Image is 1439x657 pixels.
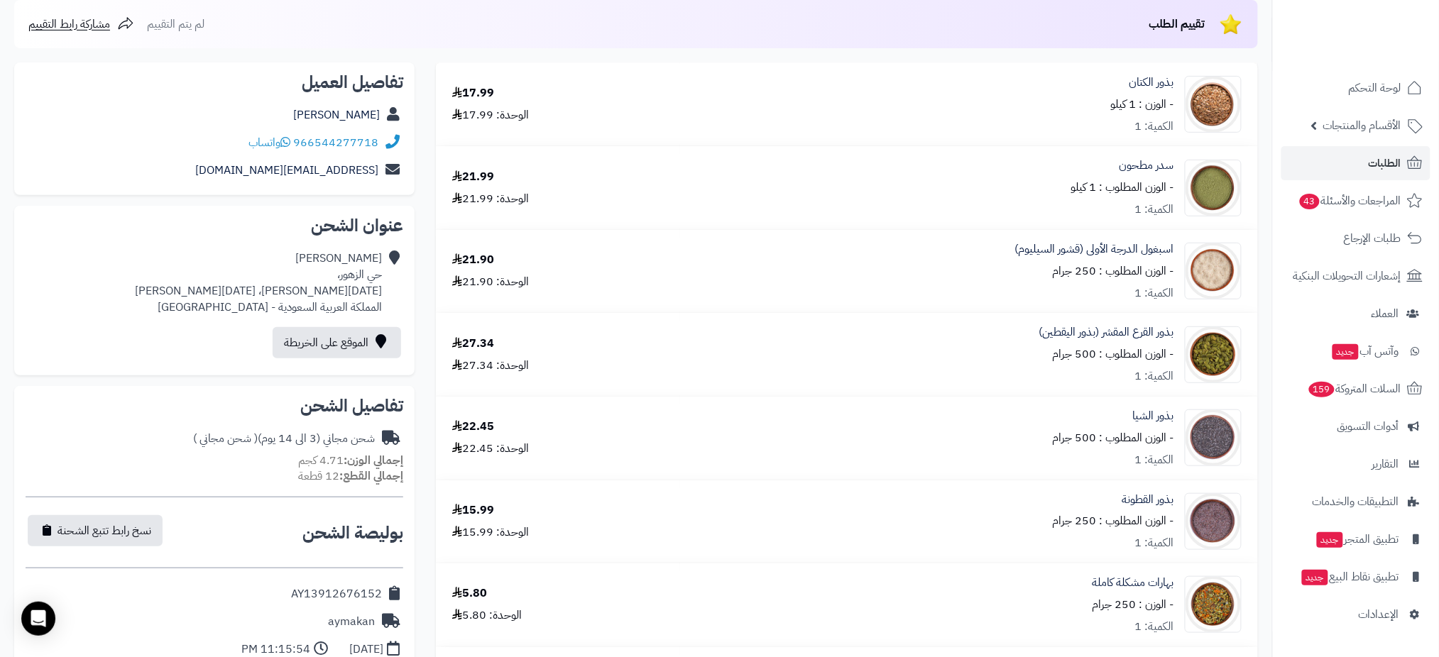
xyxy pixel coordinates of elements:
div: الكمية: 1 [1135,619,1174,635]
span: ( شحن مجاني ) [193,430,258,447]
h2: بوليصة الشحن [302,524,403,541]
div: الوحدة: 27.34 [452,358,529,374]
a: الإعدادات [1281,597,1430,631]
a: تطبيق المتجرجديد [1281,522,1430,556]
span: تقييم الطلب [1149,16,1205,33]
div: الوحدة: 5.80 [452,607,522,624]
div: الكمية: 1 [1135,118,1174,135]
a: التقارير [1281,447,1430,481]
span: لوحة التحكم [1349,78,1401,98]
div: [PERSON_NAME] حي الزهور، [DATE][PERSON_NAME]، [DATE][PERSON_NAME] المملكة العربية السعودية - [GEO... [135,250,382,315]
h2: تفاصيل العميل [26,74,403,91]
span: جديد [1302,570,1328,585]
div: الوحدة: 17.99 [452,107,529,123]
span: جديد [1333,344,1359,360]
strong: إجمالي القطع: [339,468,403,485]
a: بهارات مشكلة كاملة [1093,575,1174,591]
small: - الوزن المطلوب : 250 جرام [1053,512,1174,529]
a: سدر مطحون [1120,158,1174,174]
a: بذور القطونة [1122,492,1174,508]
small: 12 قطعة [298,468,403,485]
span: تطبيق نقاط البيع [1301,567,1399,587]
span: 159 [1309,382,1335,397]
small: - الوزن المطلوب : 500 جرام [1053,346,1174,363]
small: - الوزن المطلوب : 1 كيلو [1071,179,1174,196]
strong: إجمالي الوزن: [344,452,403,469]
a: واتساب [248,134,290,151]
div: الوحدة: 21.99 [452,191,529,207]
img: 1645466661-Psyllium%20Husks-90x90.jpg [1186,243,1241,299]
a: الطلبات [1281,146,1430,180]
a: 966544277718 [293,134,378,151]
div: 22.45 [452,419,494,435]
div: الوحدة: 15.99 [452,524,529,541]
span: مشاركة رابط التقييم [28,16,110,33]
div: 15.99 [452,502,494,519]
small: - الوزن : 250 جرام [1093,596,1174,613]
button: نسخ رابط تتبع الشحنة [28,515,163,546]
img: 1692462694-Whole%20Spice%20Mix-90x90.jpg [1186,576,1241,633]
small: 4.71 كجم [298,452,403,469]
a: السلات المتروكة159 [1281,372,1430,406]
span: التطبيقات والخدمات [1313,492,1399,512]
a: العملاء [1281,297,1430,331]
a: إشعارات التحويلات البنكية [1281,259,1430,293]
img: 1628249871-Flax%20Seeds-90x90.jpg [1186,76,1241,133]
div: 21.99 [452,169,494,185]
small: - الوزن المطلوب : 500 جرام [1053,429,1174,446]
img: 1659889724-Squash%20Seeds%20Peeled-90x90.jpg [1186,326,1241,383]
a: لوحة التحكم [1281,71,1430,105]
span: الطلبات [1369,153,1401,173]
span: جديد [1317,532,1343,548]
img: 1667661967-Psyllium%20Seeds,%20Brown-90x90.jpg [1186,493,1241,550]
img: 1639900622-Jujube%20Leaf%20Powder-90x90.jpg [1186,160,1241,216]
a: أدوات التسويق [1281,409,1430,443]
a: الموقع على الخريطة [273,327,401,358]
div: AY13912676152 [291,586,382,602]
span: نسخ رابط تتبع الشحنة [58,522,151,539]
a: طلبات الإرجاع [1281,221,1430,255]
span: لم يتم التقييم [147,16,204,33]
a: [PERSON_NAME] [293,106,380,123]
div: 17.99 [452,85,494,101]
div: 5.80 [452,585,487,602]
div: Open Intercom Messenger [21,602,55,636]
a: تطبيق نقاط البيعجديد [1281,560,1430,594]
span: السلات المتروكة [1308,379,1401,399]
a: وآتس آبجديد [1281,334,1430,368]
a: المراجعات والأسئلة43 [1281,184,1430,218]
a: اسبغول الدرجة الأولى (قشور السيليوم) [1015,241,1174,258]
span: طلبات الإرجاع [1344,228,1401,248]
div: الكمية: 1 [1135,285,1174,302]
div: الوحدة: 21.90 [452,274,529,290]
span: تطبيق المتجر [1315,529,1399,549]
a: مشاركة رابط التقييم [28,16,134,33]
a: بذور الكتان [1129,74,1174,91]
span: 43 [1300,194,1320,209]
div: شحن مجاني (3 الى 14 يوم) [193,431,375,447]
div: الكمية: 1 [1135,535,1174,551]
div: الكمية: 1 [1135,201,1174,218]
span: العملاء [1372,304,1399,324]
small: - الوزن المطلوب : 250 جرام [1053,263,1174,280]
span: الإعدادات [1359,604,1399,624]
a: بذور الشيا [1133,408,1174,424]
div: الكمية: 1 [1135,452,1174,468]
span: إشعارات التحويلات البنكية [1293,266,1401,286]
a: التطبيقات والخدمات [1281,485,1430,519]
span: التقارير [1372,454,1399,474]
h2: عنوان الشحن [26,217,403,234]
span: الأقسام والمنتجات [1323,116,1401,136]
span: المراجعات والأسئلة [1298,191,1401,211]
div: 21.90 [452,252,494,268]
span: وآتس آب [1331,341,1399,361]
a: [EMAIL_ADDRESS][DOMAIN_NAME] [195,162,378,179]
span: أدوات التسويق [1337,416,1399,436]
small: - الوزن : 1 كيلو [1111,96,1174,113]
div: الوحدة: 22.45 [452,441,529,457]
div: aymakan [328,614,375,630]
div: 27.34 [452,336,494,352]
img: 1667661819-Chia%20Seeds-90x90.jpg [1186,409,1241,466]
a: بذور القرع المقشر (بذور اليقطين) [1039,324,1174,341]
